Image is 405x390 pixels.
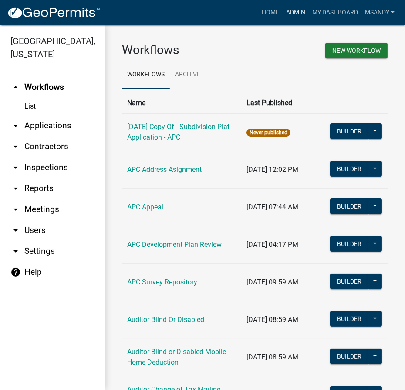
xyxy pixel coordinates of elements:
button: Builder [330,236,368,252]
a: APC Development Plan Review [127,240,222,249]
span: [DATE] 04:17 PM [246,240,298,249]
span: Never published [246,129,290,137]
a: Auditor Blind or Disabled Mobile Home Deduction [127,348,226,366]
span: [DATE] 07:44 AM [246,203,298,211]
i: arrow_drop_down [10,162,21,173]
span: [DATE] 08:59 AM [246,315,298,324]
a: My Dashboard [309,4,361,21]
i: arrow_drop_down [10,204,21,215]
a: APC Address Asignment [127,165,202,174]
th: Name [122,92,241,113]
i: arrow_drop_down [10,141,21,152]
button: Builder [330,311,368,327]
a: Auditor Blind Or Disabled [127,315,204,324]
i: arrow_drop_down [10,225,21,236]
a: Workflows [122,61,170,89]
span: [DATE] 08:59 AM [246,353,298,361]
button: Builder [330,274,368,289]
i: arrow_drop_down [10,183,21,194]
span: [DATE] 12:02 PM [246,165,298,174]
i: help [10,267,21,277]
a: Admin [283,4,309,21]
a: APC Survey Repository [127,278,197,286]
button: Builder [330,349,368,364]
button: Builder [330,198,368,214]
th: Last Published [241,92,324,113]
i: arrow_drop_down [10,246,21,257]
i: arrow_drop_up [10,82,21,92]
a: Home [258,4,283,21]
button: Builder [330,123,368,139]
i: arrow_drop_down [10,120,21,131]
h3: Workflows [122,43,248,58]
a: [DATE] Copy Of - Subdivision Plat Application - APC [127,123,229,141]
span: [DATE] 09:59 AM [246,278,298,286]
a: Archive [170,61,206,89]
button: Builder [330,161,368,177]
button: New Workflow [325,43,388,58]
a: APC Appeal [127,203,163,211]
a: msandy [361,4,398,21]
